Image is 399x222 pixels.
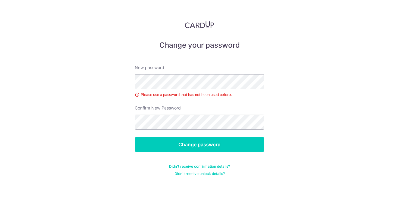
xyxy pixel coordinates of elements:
[174,171,225,176] a: Didn't receive unlock details?
[135,105,181,111] label: Confirm New Password
[135,137,264,152] input: Change password
[185,21,214,28] img: CardUp Logo
[135,65,164,71] label: New password
[135,40,264,50] h5: Change your password
[169,164,230,169] a: Didn't receive confirmation details?
[135,92,264,98] div: Please use a password that has not been used before.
